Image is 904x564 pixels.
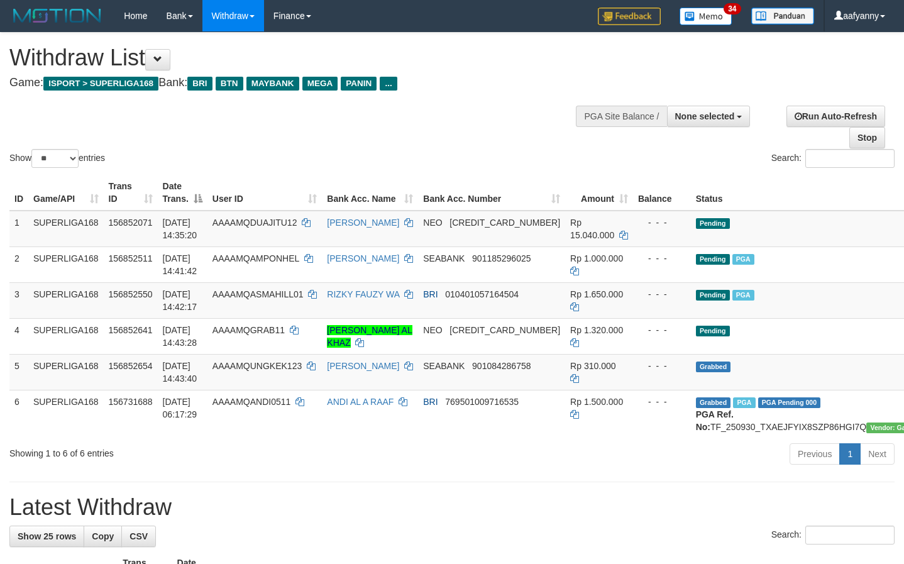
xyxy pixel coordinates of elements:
a: [PERSON_NAME] [327,253,399,263]
span: None selected [675,111,735,121]
td: SUPERLIGA168 [28,390,104,438]
span: Pending [696,326,730,336]
a: [PERSON_NAME] AL KHAZ [327,325,412,348]
select: Showentries [31,149,79,168]
h1: Withdraw List [9,45,590,70]
td: 5 [9,354,28,390]
span: Rp 1.650.000 [570,289,623,299]
span: AAAAMQAMPONHEL [212,253,299,263]
label: Search: [771,526,895,545]
span: Copy 901084286758 to clipboard [472,361,531,371]
span: SEABANK [423,253,465,263]
th: Trans ID: activate to sort column ascending [104,175,158,211]
span: 156852511 [109,253,153,263]
span: Marked by aafsengchandara [732,254,754,265]
a: ANDI AL A RAAF [327,397,394,407]
td: SUPERLIGA168 [28,211,104,247]
span: AAAAMQASMAHILL01 [212,289,304,299]
span: Copy 5859457140486971 to clipboard [449,218,560,228]
div: - - - [638,216,686,229]
a: Copy [84,526,122,547]
label: Show entries [9,149,105,168]
a: [PERSON_NAME] [327,218,399,228]
span: PANIN [341,77,377,91]
div: - - - [638,360,686,372]
a: Run Auto-Refresh [786,106,885,127]
input: Search: [805,149,895,168]
div: - - - [638,288,686,301]
a: 1 [839,443,861,465]
td: SUPERLIGA168 [28,354,104,390]
td: 6 [9,390,28,438]
a: Stop [849,127,885,148]
span: Pending [696,254,730,265]
span: 156852071 [109,218,153,228]
div: - - - [638,395,686,408]
th: Game/API: activate to sort column ascending [28,175,104,211]
span: Rp 1.320.000 [570,325,623,335]
span: Rp 310.000 [570,361,615,371]
a: RIZKY FAUZY WA [327,289,399,299]
span: Pending [696,218,730,229]
th: Bank Acc. Name: activate to sort column ascending [322,175,418,211]
th: Bank Acc. Number: activate to sort column ascending [418,175,565,211]
label: Search: [771,149,895,168]
span: 156852550 [109,289,153,299]
button: None selected [667,106,751,127]
span: Copy 5859458229319158 to clipboard [449,325,560,335]
th: ID [9,175,28,211]
span: BRI [423,289,438,299]
th: Date Trans.: activate to sort column descending [158,175,207,211]
td: 2 [9,246,28,282]
input: Search: [805,526,895,545]
td: SUPERLIGA168 [28,246,104,282]
span: [DATE] 14:42:17 [163,289,197,312]
a: [PERSON_NAME] [327,361,399,371]
span: MEGA [302,77,338,91]
span: Copy 010401057164504 to clipboard [445,289,519,299]
span: ISPORT > SUPERLIGA168 [43,77,158,91]
span: Rp 15.040.000 [570,218,614,240]
span: Rp 1.000.000 [570,253,623,263]
span: [DATE] 06:17:29 [163,397,197,419]
div: Showing 1 to 6 of 6 entries [9,442,367,460]
th: User ID: activate to sort column ascending [207,175,322,211]
span: AAAAMQDUAJITU12 [212,218,297,228]
span: BRI [423,397,438,407]
span: Grabbed [696,362,731,372]
span: AAAAMQUNGKEK123 [212,361,302,371]
span: NEO [423,325,442,335]
span: Marked by aafsengchandara [732,290,754,301]
span: Rp 1.500.000 [570,397,623,407]
span: [DATE] 14:41:42 [163,253,197,276]
span: 34 [724,3,741,14]
b: PGA Ref. No: [696,409,734,432]
div: - - - [638,252,686,265]
a: CSV [121,526,156,547]
td: 4 [9,318,28,354]
h4: Game: Bank: [9,77,590,89]
th: Amount: activate to sort column ascending [565,175,633,211]
span: Copy 769501009716535 to clipboard [445,397,519,407]
span: Marked by aafromsomean [733,397,755,408]
a: Previous [790,443,840,465]
img: panduan.png [751,8,814,25]
td: 1 [9,211,28,247]
span: [DATE] 14:43:28 [163,325,197,348]
span: 156852641 [109,325,153,335]
span: AAAAMQGRAB11 [212,325,285,335]
span: BRI [187,77,212,91]
span: 156852654 [109,361,153,371]
span: [DATE] 14:35:20 [163,218,197,240]
span: Pending [696,290,730,301]
a: Next [860,443,895,465]
span: AAAAMQANDI0511 [212,397,291,407]
img: Button%20Memo.svg [680,8,732,25]
td: SUPERLIGA168 [28,282,104,318]
span: CSV [130,531,148,541]
td: 3 [9,282,28,318]
span: Show 25 rows [18,531,76,541]
span: Grabbed [696,397,731,408]
div: PGA Site Balance / [576,106,666,127]
a: Show 25 rows [9,526,84,547]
